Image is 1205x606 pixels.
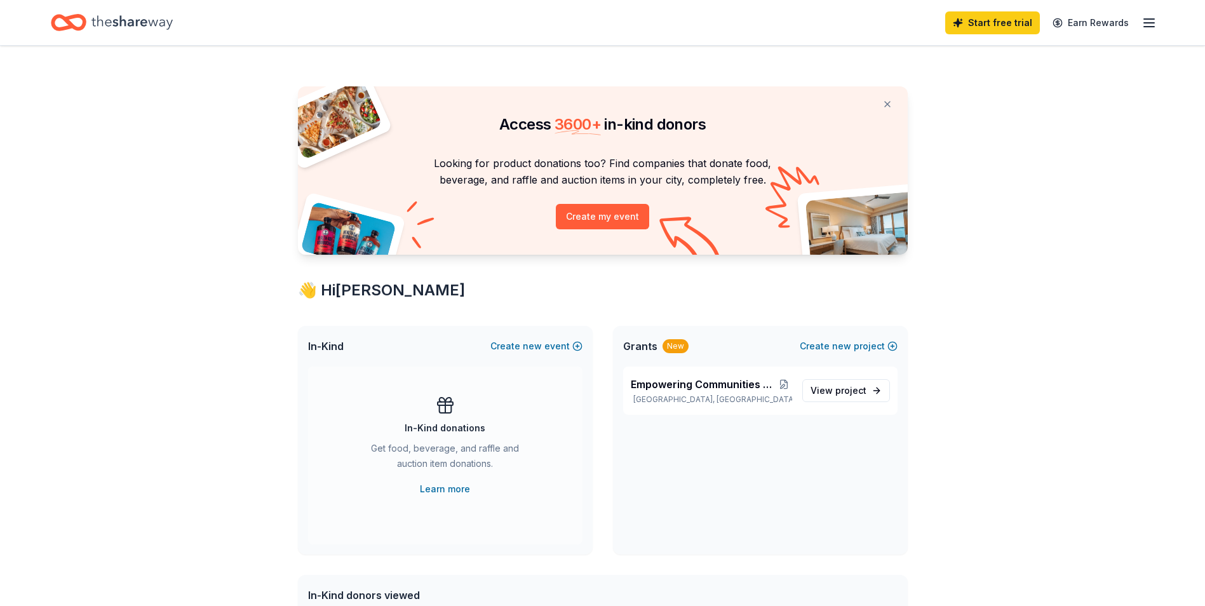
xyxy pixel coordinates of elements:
[800,339,898,354] button: Createnewproject
[663,339,689,353] div: New
[631,377,776,392] span: Empowering Communities One Child at a Time
[359,441,532,476] div: Get food, beverage, and raffle and auction item donations.
[405,421,485,436] div: In-Kind donations
[802,379,890,402] a: View project
[1045,11,1136,34] a: Earn Rewards
[945,11,1040,34] a: Start free trial
[283,79,382,160] img: Pizza
[631,394,792,405] p: [GEOGRAPHIC_DATA], [GEOGRAPHIC_DATA]
[835,385,866,396] span: project
[490,339,582,354] button: Createnewevent
[832,339,851,354] span: new
[308,588,565,603] div: In-Kind donors viewed
[623,339,657,354] span: Grants
[523,339,542,354] span: new
[659,217,723,264] img: Curvy arrow
[313,155,892,189] p: Looking for product donations too? Find companies that donate food, beverage, and raffle and auct...
[308,339,344,354] span: In-Kind
[556,204,649,229] button: Create my event
[420,481,470,497] a: Learn more
[51,8,173,37] a: Home
[499,115,706,133] span: Access in-kind donors
[811,383,866,398] span: View
[298,280,908,300] div: 👋 Hi [PERSON_NAME]
[555,115,601,133] span: 3600 +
